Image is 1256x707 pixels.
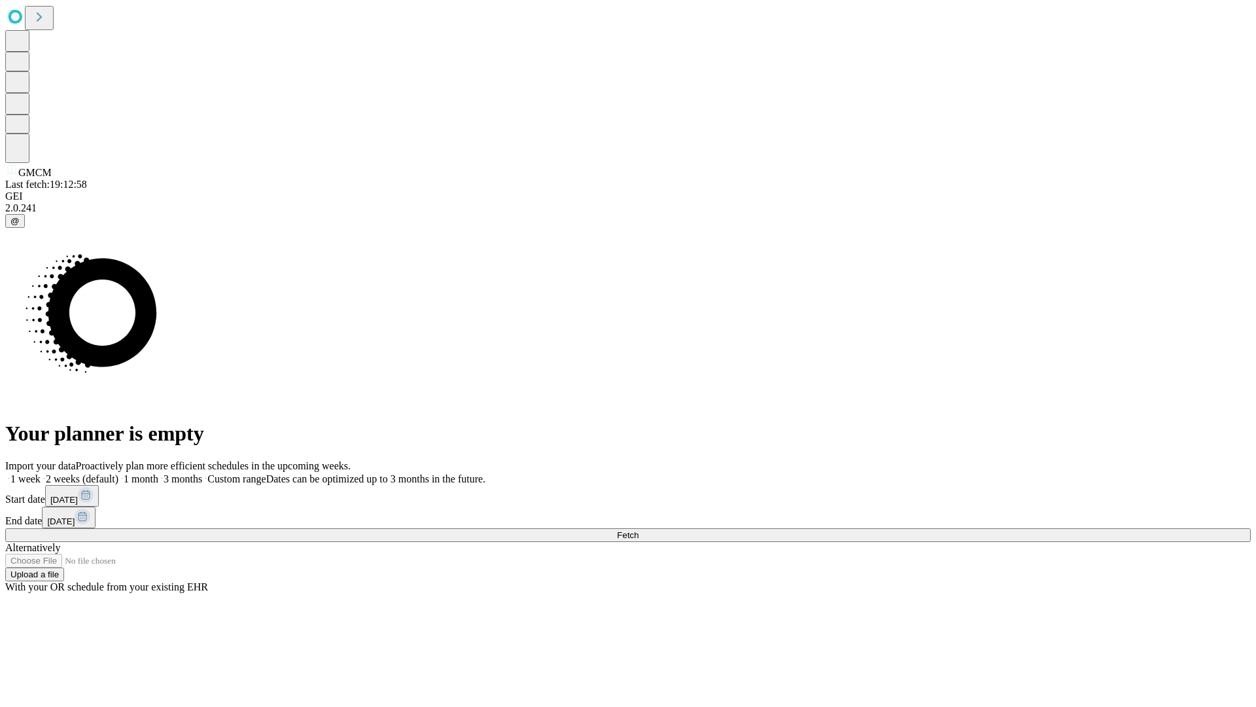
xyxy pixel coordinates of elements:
[5,202,1251,214] div: 2.0.241
[5,542,60,553] span: Alternatively
[5,460,76,471] span: Import your data
[5,507,1251,528] div: End date
[46,473,118,484] span: 2 weeks (default)
[5,179,87,190] span: Last fetch: 19:12:58
[10,216,20,226] span: @
[18,167,52,178] span: GMCM
[5,422,1251,446] h1: Your planner is empty
[266,473,485,484] span: Dates can be optimized up to 3 months in the future.
[5,190,1251,202] div: GEI
[124,473,158,484] span: 1 month
[5,214,25,228] button: @
[5,485,1251,507] div: Start date
[50,495,78,505] span: [DATE]
[5,581,208,592] span: With your OR schedule from your existing EHR
[164,473,202,484] span: 3 months
[5,568,64,581] button: Upload a file
[76,460,351,471] span: Proactively plan more efficient schedules in the upcoming weeks.
[617,530,638,540] span: Fetch
[207,473,266,484] span: Custom range
[5,528,1251,542] button: Fetch
[42,507,96,528] button: [DATE]
[47,517,75,526] span: [DATE]
[10,473,41,484] span: 1 week
[45,485,99,507] button: [DATE]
